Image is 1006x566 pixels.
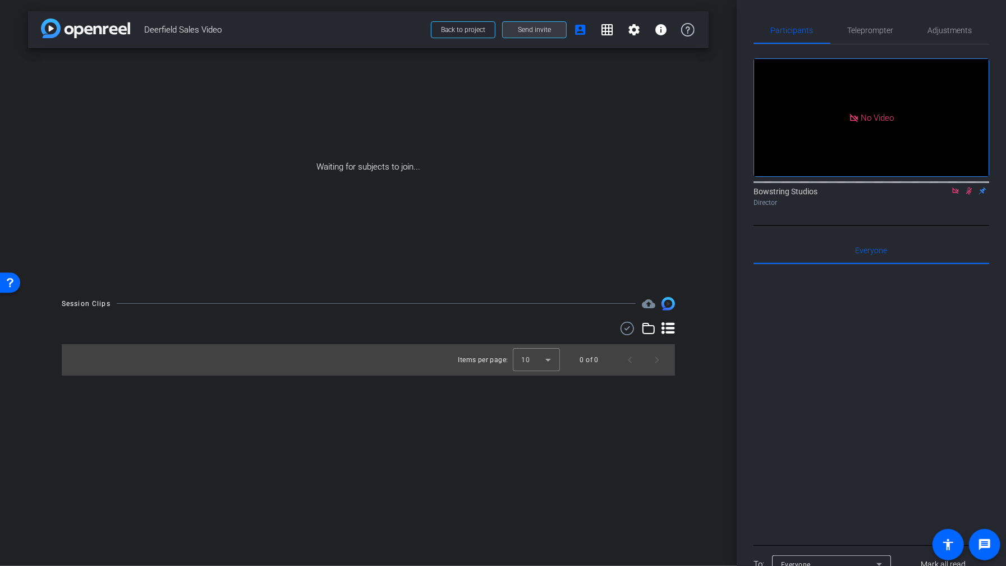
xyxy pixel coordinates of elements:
[642,297,655,311] span: Destinations for your clips
[978,538,991,551] mat-icon: message
[62,298,111,309] div: Session Clips
[856,247,888,254] span: Everyone
[654,23,668,36] mat-icon: info
[941,538,955,551] mat-icon: accessibility
[848,26,894,34] span: Teleprompter
[502,21,567,38] button: Send invite
[28,48,709,286] div: Waiting for subjects to join...
[861,112,894,122] span: No Video
[41,19,130,38] img: app-logo
[771,26,814,34] span: Participants
[928,26,972,34] span: Adjustments
[662,297,675,311] img: Session clips
[144,19,424,41] span: Deerfield Sales Video
[600,23,614,36] mat-icon: grid_on
[617,346,644,373] button: Previous page
[458,354,508,366] div: Items per page:
[642,297,655,311] mat-icon: cloud_upload
[573,23,587,36] mat-icon: account_box
[441,26,485,34] span: Back to project
[754,198,989,208] div: Director
[580,354,599,366] div: 0 of 0
[518,25,551,34] span: Send invite
[754,186,989,208] div: Bowstring Studios
[431,21,495,38] button: Back to project
[627,23,641,36] mat-icon: settings
[644,346,670,373] button: Next page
